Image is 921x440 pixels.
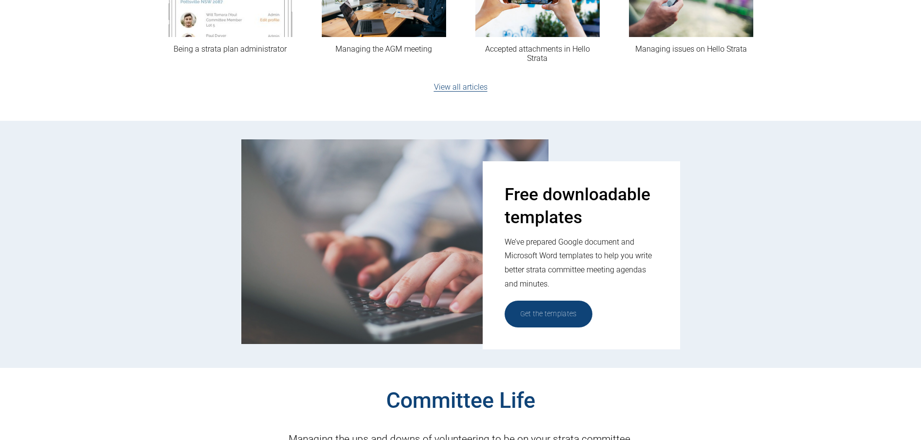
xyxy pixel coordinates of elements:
a: Being a strata plan administrator [174,44,287,54]
a: Accepted attachments in Hello Strata [485,44,590,63]
p: We’ve prepared Google document and Microsoft Word templates to help you write better strata commi... [505,235,658,291]
h2: Committee Life [168,386,753,415]
h3: Free downloadable templates [505,184,655,228]
a: Managing issues on Hello Strata [635,44,747,54]
a: View all articles [434,82,488,92]
a: Get the templates [505,301,592,327]
a: Managing the AGM meeting [335,44,432,54]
